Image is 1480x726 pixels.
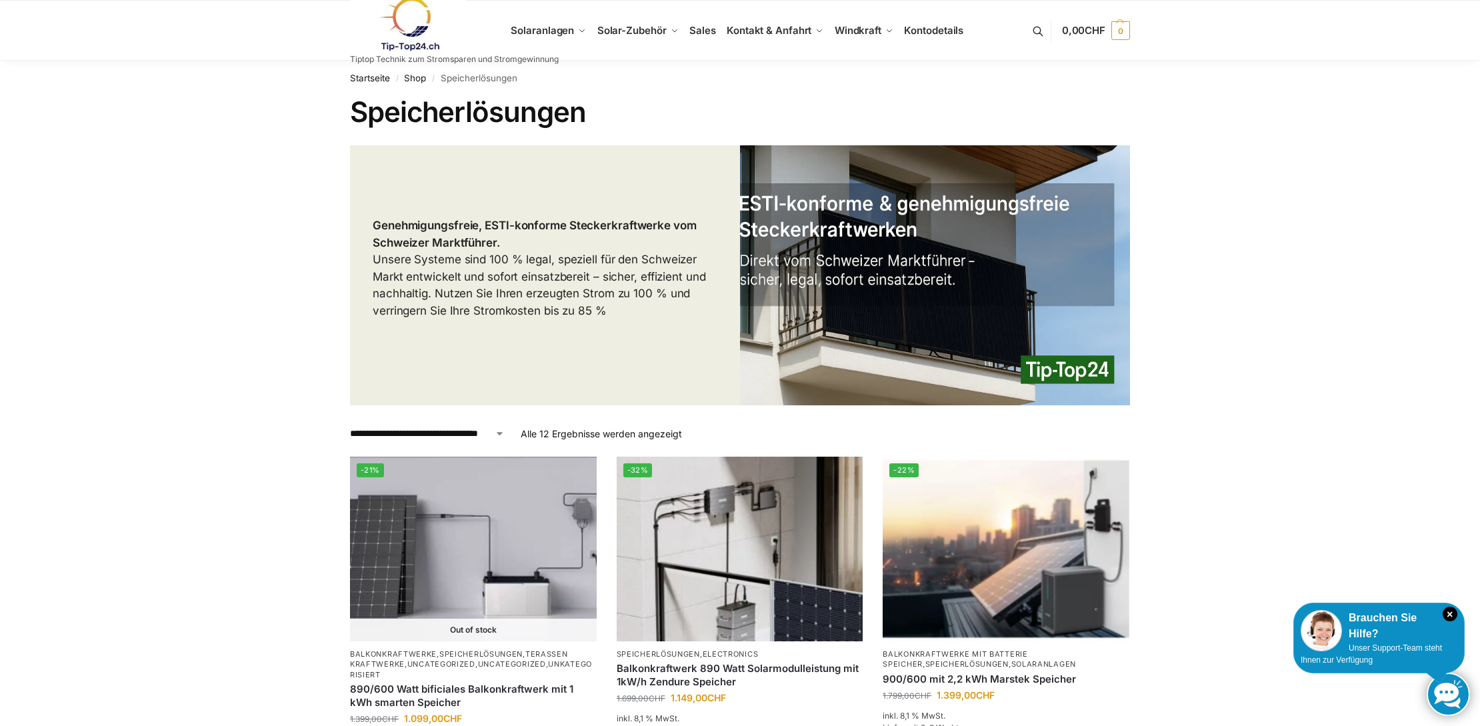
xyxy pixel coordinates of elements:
span: Unsere Systeme sind 100 % legal, speziell für den Schweizer Markt entwickelt und sofort einsatzbe... [373,219,706,317]
a: Speicherlösungen [439,649,523,659]
p: , [617,649,863,659]
img: Customer service [1301,610,1342,651]
bdi: 1.099,00 [404,713,462,724]
span: Kontakt & Anfahrt [727,24,811,37]
select: Shop-Reihenfolge [350,427,505,441]
span: / [390,73,404,84]
a: Windkraft [829,1,899,61]
span: Unser Support-Team steht Ihnen zur Verfügung [1301,643,1442,665]
p: Alle 12 Ergebnisse werden angezeigt [521,427,682,441]
p: inkl. 8,1 % MwSt. [883,710,1129,722]
span: CHF [649,693,665,703]
i: Schließen [1443,607,1457,621]
strong: Genehmigungsfreie, ESTI-konforme Steckerkraftwerke vom Schweizer Marktführer. [373,219,697,249]
p: , , , , , [350,649,597,680]
a: 900/600 mit 2,2 kWh Marstek Speicher [883,673,1129,686]
a: 0,00CHF 0 [1062,11,1130,51]
a: -32%Balkonkraftwerk 890 Watt Solarmodulleistung mit 1kW/h Zendure Speicher [617,457,863,641]
a: Balkonkraftwerke mit Batterie Speicher [883,649,1027,669]
img: ASE 1000 Batteriespeicher [350,457,597,641]
bdi: 1.399,00 [937,689,995,701]
span: Windkraft [835,24,881,37]
a: Startseite [350,73,390,83]
img: Die Nummer 1 in der Schweiz für 100 % legale [740,145,1130,405]
span: CHF [976,689,995,701]
span: CHF [707,692,726,703]
span: / [426,73,440,84]
span: CHF [915,691,931,701]
span: 0,00 [1062,24,1105,37]
span: CHF [382,714,399,724]
a: Unkategorisiert [350,659,592,679]
span: CHF [1085,24,1105,37]
bdi: 1.149,00 [671,692,726,703]
img: Balkonkraftwerk 890 Watt Solarmodulleistung mit 1kW/h Zendure Speicher [617,457,863,641]
a: Shop [404,73,426,83]
a: Balkonkraftwerk 890 Watt Solarmodulleistung mit 1kW/h Zendure Speicher [617,662,863,688]
a: Terassen Kraftwerke [350,649,567,669]
nav: Breadcrumb [350,61,1130,95]
a: Uncategorized [407,659,475,669]
a: -22%Balkonkraftwerk mit Marstek Speicher [883,457,1129,641]
span: Solar-Zubehör [597,24,667,37]
bdi: 1.699,00 [617,693,665,703]
a: Solar-Zubehör [592,1,684,61]
p: Tiptop Technik zum Stromsparen und Stromgewinnung [350,55,559,63]
a: 890/600 Watt bificiales Balkonkraftwerk mit 1 kWh smarten Speicher [350,683,597,709]
a: Speicherlösungen [925,659,1009,669]
a: Solaranlagen [1011,659,1076,669]
a: Speicherlösungen [617,649,700,659]
h1: Speicherlösungen [350,95,1130,129]
a: Sales [684,1,721,61]
div: Brauchen Sie Hilfe? [1301,610,1457,642]
a: Kontodetails [899,1,969,61]
span: CHF [443,713,462,724]
a: Kontakt & Anfahrt [721,1,829,61]
bdi: 1.799,00 [883,691,931,701]
p: inkl. 8,1 % MwSt. [617,713,863,725]
img: Balkonkraftwerk mit Marstek Speicher [883,457,1129,641]
a: -21% Out of stockASE 1000 Batteriespeicher [350,457,597,641]
bdi: 1.399,00 [350,714,399,724]
span: 0 [1111,21,1130,40]
a: Balkonkraftwerke [350,649,437,659]
p: , , [883,649,1129,670]
span: Kontodetails [904,24,963,37]
span: Sales [689,24,716,37]
a: Uncategorized [478,659,546,669]
a: Electronics [703,649,759,659]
